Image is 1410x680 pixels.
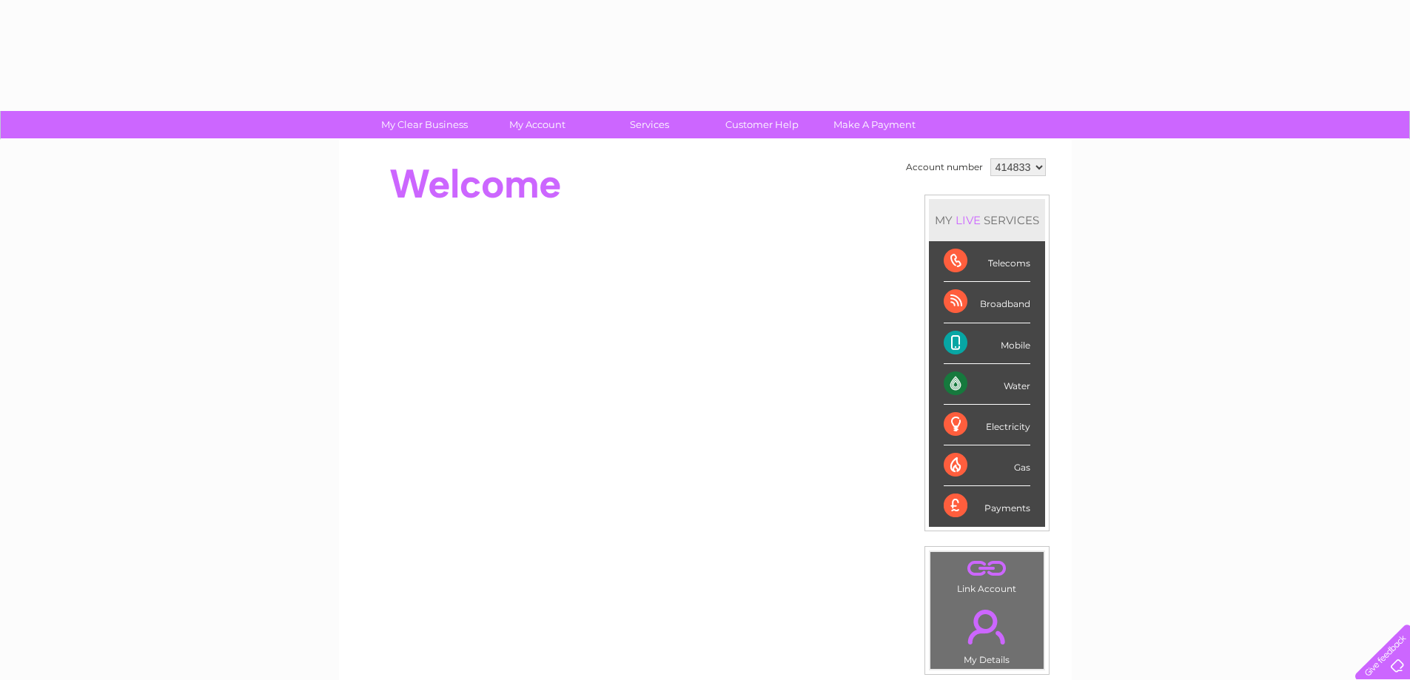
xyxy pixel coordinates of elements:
[953,213,984,227] div: LIVE
[930,551,1044,598] td: Link Account
[944,445,1030,486] div: Gas
[930,597,1044,670] td: My Details
[588,111,711,138] a: Services
[476,111,598,138] a: My Account
[934,556,1040,582] a: .
[944,282,1030,323] div: Broadband
[944,241,1030,282] div: Telecoms
[363,111,486,138] a: My Clear Business
[944,486,1030,526] div: Payments
[902,155,987,180] td: Account number
[944,405,1030,445] div: Electricity
[813,111,936,138] a: Make A Payment
[944,323,1030,364] div: Mobile
[701,111,823,138] a: Customer Help
[944,364,1030,405] div: Water
[929,199,1045,241] div: MY SERVICES
[934,601,1040,653] a: .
